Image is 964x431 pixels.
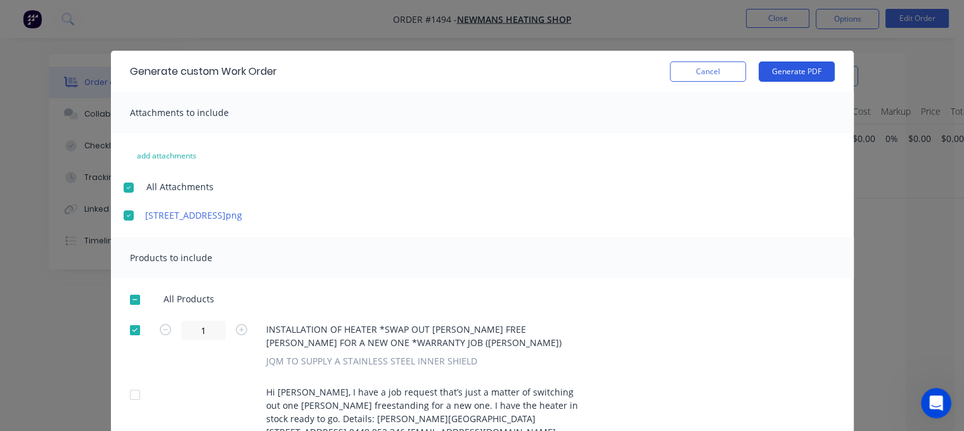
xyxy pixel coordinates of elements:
[266,354,583,368] div: JQM TO SUPPLY A STAINLESS STEEL INNER SHIELD
[266,323,583,349] span: INSTALLATION OF HEATER *SWAP OUT [PERSON_NAME] FREE [PERSON_NAME] FOR A NEW ONE *WARRANTY JOB ([P...
[164,292,222,306] span: All Products
[759,61,835,82] button: Generate PDF
[130,252,212,264] span: Products to include
[145,209,367,222] a: [STREET_ADDRESS]png
[130,106,229,119] span: Attachments to include
[146,180,214,193] span: All Attachments
[130,64,277,79] div: Generate custom Work Order
[124,146,210,166] button: add attachments
[921,388,951,418] iframe: Intercom live chat
[670,61,746,82] button: Cancel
